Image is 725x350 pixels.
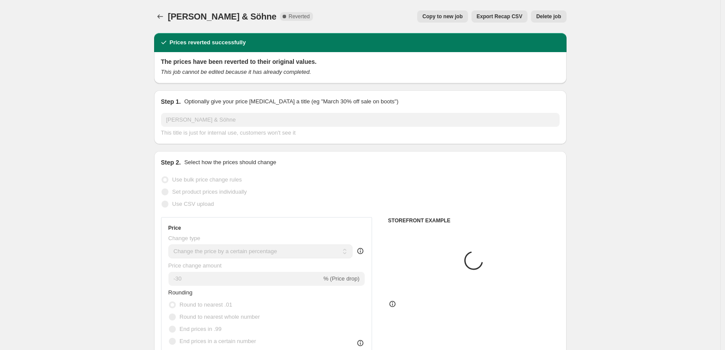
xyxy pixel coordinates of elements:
button: Price change jobs [154,10,166,23]
p: Optionally give your price [MEDICAL_DATA] a title (eg "March 30% off sale on boots") [184,97,398,106]
h3: Price [168,225,181,231]
span: Use CSV upload [172,201,214,207]
span: Round to nearest .01 [180,301,232,308]
span: Round to nearest whole number [180,314,260,320]
span: This title is just for internal use, customers won't see it [161,129,296,136]
h2: Step 1. [161,97,181,106]
span: % (Price drop) [323,275,359,282]
span: Rounding [168,289,193,296]
i: This job cannot be edited because it has already completed. [161,69,311,75]
span: Delete job [536,13,561,20]
span: Price change amount [168,262,222,269]
button: Export Recap CSV [471,10,527,23]
span: Reverted [289,13,310,20]
div: help [356,247,365,255]
span: [PERSON_NAME] & Söhne [168,12,277,21]
h2: Step 2. [161,158,181,167]
h2: The prices have been reverted to their original values. [161,57,560,66]
h6: STOREFRONT EXAMPLE [388,217,560,224]
input: 30% off holiday sale [161,113,560,127]
button: Delete job [531,10,566,23]
button: Copy to new job [417,10,468,23]
span: Export Recap CSV [477,13,522,20]
h2: Prices reverted successfully [170,38,246,47]
span: End prices in a certain number [180,338,256,344]
span: End prices in .99 [180,326,222,332]
span: Change type [168,235,201,241]
span: Use bulk price change rules [172,176,242,183]
input: -15 [168,272,322,286]
span: Copy to new job [422,13,463,20]
span: Set product prices individually [172,188,247,195]
p: Select how the prices should change [184,158,276,167]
